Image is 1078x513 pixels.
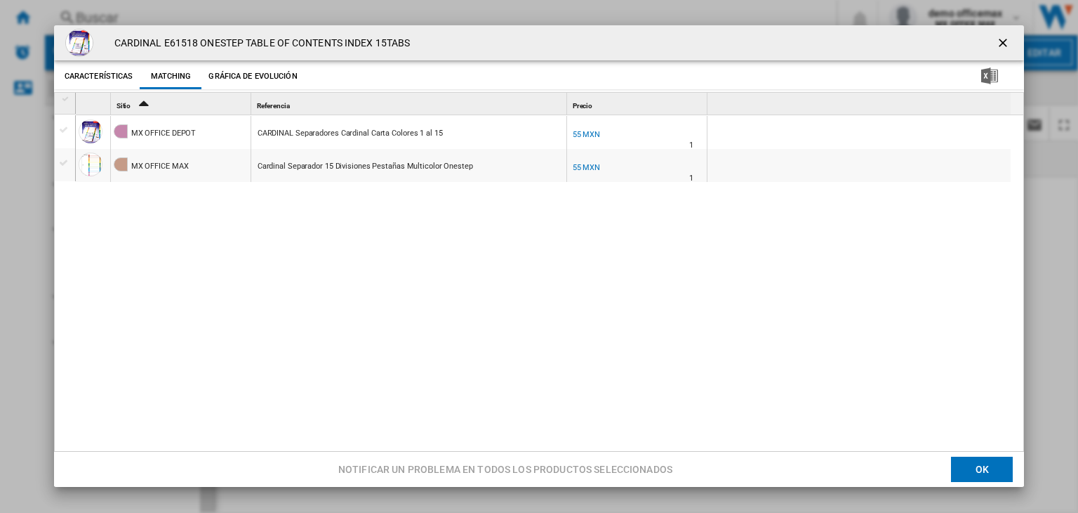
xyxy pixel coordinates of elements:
div: CARDINAL Separadores Cardinal Carta Colores 1 al 15 [258,117,443,150]
div: Sort None [570,93,707,115]
div: Tiempo de entrega : 1 día [689,138,693,152]
div: Tiempo de entrega : 1 día [689,171,693,186]
div: MX OFFICE DEPOT [131,117,197,150]
div: 55 MXN [571,161,600,175]
span: Sitio [117,102,131,110]
md-dialog: Product popup [54,25,1024,486]
button: OK [951,457,1013,482]
h4: CARDINAL E61518 ONESTEP TABLE OF CONTENTS INDEX 15TABS [107,37,410,51]
div: 55 MXN [573,130,600,139]
div: 55 MXN [571,128,600,142]
div: Sitio Sort Ascending [114,93,251,115]
div: Sort None [254,93,566,115]
div: Cardinal Separador 15 Divisiones Pestañas Multicolor Onestep [258,150,473,183]
span: Sort Ascending [132,102,154,110]
img: excel-24x24.png [981,67,998,84]
button: Descargar en Excel [959,64,1020,89]
div: Precio Sort None [570,93,707,115]
div: MX OFFICE MAX [131,150,189,183]
button: Matching [140,64,201,89]
div: Sort None [79,93,110,115]
span: Precio [573,102,592,110]
div: Sort None [710,93,1011,115]
span: Referencia [257,102,290,110]
ng-md-icon: getI18NText('BUTTONS.CLOSE_DIALOG') [996,36,1013,53]
img: 100135738.jpg-515ftw [65,29,93,57]
button: getI18NText('BUTTONS.CLOSE_DIALOG') [990,29,1018,57]
button: Gráfica de evolución [205,64,300,89]
div: https://www.officemax.com.mx/separador-15-divisiones-pestanas-multicolor-onestep-cardinal-8308661... [251,149,566,181]
div: Sort Ascending [114,93,251,115]
div: Referencia Sort None [254,93,566,115]
button: Notificar un problema en todos los productos seleccionados [334,457,677,482]
button: Características [61,64,137,89]
div: https://www.officedepot.com.mx/officedepot/en/Categor%C3%ADa/Todas/Oficina/Art%C3%ADculos-y-Acces... [251,116,566,148]
div: 55 MXN [573,163,600,172]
